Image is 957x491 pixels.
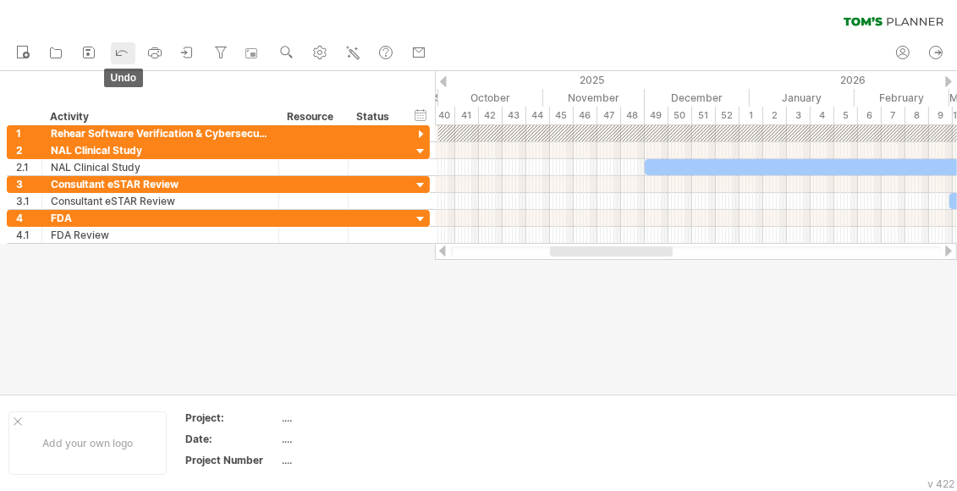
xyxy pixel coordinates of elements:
[16,176,41,192] div: 3
[750,89,855,107] div: January 2026
[16,227,41,243] div: 4.1
[8,411,167,475] div: Add your own logo
[645,107,668,124] div: 49
[104,69,144,87] span: undo
[929,107,953,124] div: 9
[927,477,954,490] div: v 422
[550,107,574,124] div: 45
[855,89,949,107] div: February 2026
[282,432,424,446] div: ....
[185,453,278,467] div: Project Number
[16,125,41,141] div: 1
[668,107,692,124] div: 50
[282,453,424,467] div: ....
[716,107,740,124] div: 52
[50,108,269,125] div: Activity
[740,107,763,124] div: 1
[858,107,882,124] div: 6
[356,108,393,125] div: Status
[16,142,41,158] div: 2
[438,89,543,107] div: October 2025
[51,176,270,192] div: Consultant eSTAR Review
[597,107,621,124] div: 47
[503,107,526,124] div: 43
[287,108,338,125] div: Resource
[455,107,479,124] div: 41
[51,227,270,243] div: FDA Review
[763,107,787,124] div: 2
[51,159,270,175] div: NAL Clinical Study
[574,107,597,124] div: 46
[16,159,41,175] div: 2.1
[526,107,550,124] div: 44
[16,210,41,226] div: 4
[51,210,270,226] div: FDA
[111,42,135,64] a: undo
[621,107,645,124] div: 48
[185,432,278,446] div: Date:
[692,107,716,124] div: 51
[645,89,750,107] div: December 2025
[51,193,270,209] div: Consultant eSTAR Review
[811,107,834,124] div: 4
[882,107,905,124] div: 7
[51,125,270,141] div: Rehear Software Verification & Cybersecurity
[479,107,503,124] div: 42
[51,142,270,158] div: NAL Clinical Study
[16,193,41,209] div: 3.1
[905,107,929,124] div: 8
[834,107,858,124] div: 5
[432,107,455,124] div: 40
[543,89,645,107] div: November 2025
[185,411,278,425] div: Project:
[787,107,811,124] div: 3
[282,411,424,425] div: ....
